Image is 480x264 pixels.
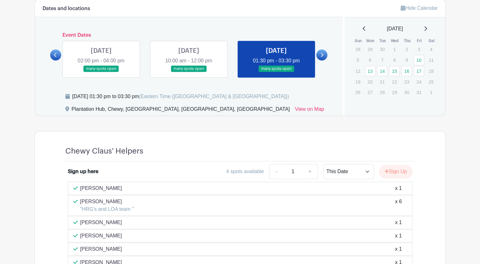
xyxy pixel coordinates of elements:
[226,168,264,175] div: 4 spots available
[352,55,363,65] p: 5
[365,77,375,87] p: 20
[401,87,412,97] p: 30
[352,44,363,54] p: 28
[395,185,402,192] div: x 1
[80,185,122,192] p: [PERSON_NAME]
[352,38,365,44] th: Sun
[389,44,400,54] p: 1
[426,44,436,54] p: 4
[395,219,402,226] div: x 1
[426,55,436,65] p: 11
[295,105,324,116] a: View on Map
[387,25,403,33] span: [DATE]
[365,44,375,54] p: 29
[365,38,377,44] th: Mon
[389,38,401,44] th: Wed
[377,55,387,65] p: 7
[389,66,400,76] a: 15
[401,77,412,87] p: 23
[389,87,400,97] p: 29
[65,147,143,156] h4: Chewy Claus' Helpers
[352,77,363,87] p: 19
[352,87,363,97] p: 26
[395,232,402,240] div: x 1
[395,245,402,253] div: x 1
[80,205,134,213] p: "HRG's and LOA team "
[80,245,122,253] p: [PERSON_NAME]
[414,55,424,65] a: 10
[426,87,436,97] p: 1
[72,93,289,100] div: [DATE] 01:30 pm to 03:30 pm
[379,165,412,178] button: Sign Up
[414,87,424,97] p: 31
[80,198,134,205] p: [PERSON_NAME]
[377,38,389,44] th: Tue
[377,77,387,87] p: 21
[426,77,436,87] p: 25
[414,77,424,87] p: 24
[389,77,400,87] p: 22
[68,168,98,175] div: Sign up here
[139,94,289,99] span: (Eastern Time ([GEOGRAPHIC_DATA] & [GEOGRAPHIC_DATA]))
[414,66,424,76] a: 17
[80,219,122,226] p: [PERSON_NAME]
[302,164,318,179] a: +
[377,66,387,76] a: 14
[61,32,317,38] h6: Event Dates
[401,44,412,54] p: 2
[401,66,412,76] a: 16
[365,87,375,97] p: 27
[401,55,412,65] p: 9
[413,38,426,44] th: Fri
[425,38,438,44] th: Sat
[269,164,284,179] a: -
[365,55,375,65] p: 6
[352,66,363,76] p: 12
[395,198,402,213] div: x 6
[365,66,375,76] a: 13
[401,5,437,11] a: Hide Calendar
[401,38,413,44] th: Thu
[80,232,122,240] p: [PERSON_NAME]
[377,87,387,97] p: 28
[414,44,424,54] p: 3
[389,55,400,65] p: 8
[72,105,290,116] div: Plantation Hub, Chewy, [GEOGRAPHIC_DATA], [GEOGRAPHIC_DATA], [GEOGRAPHIC_DATA]
[377,44,387,54] p: 30
[43,6,90,12] h6: Dates and locations
[426,66,436,76] p: 18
